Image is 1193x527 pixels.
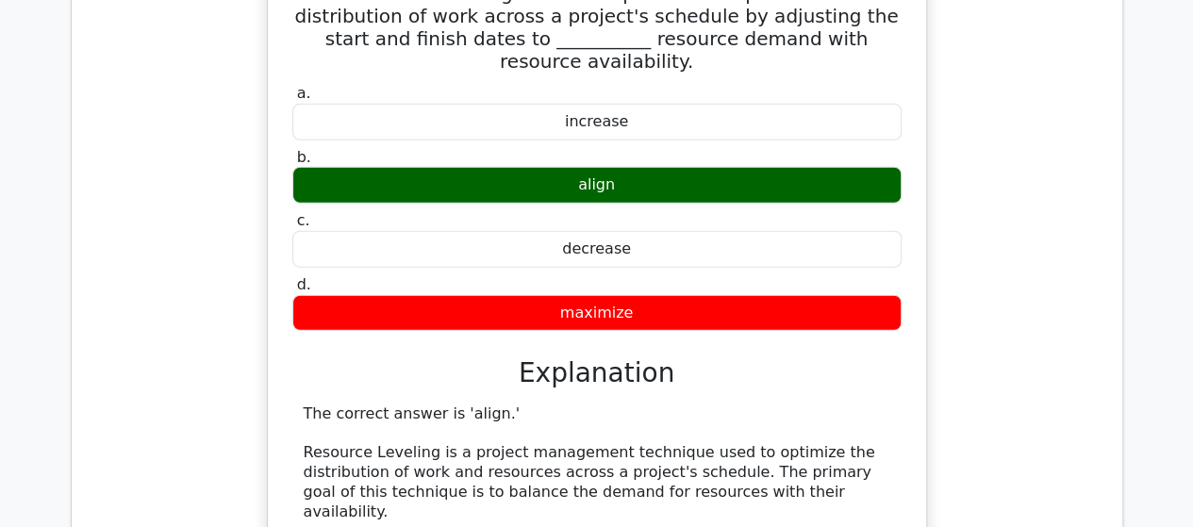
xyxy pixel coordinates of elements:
div: align [292,167,902,204]
span: a. [297,84,311,102]
div: increase [292,104,902,140]
h3: Explanation [304,357,890,389]
div: decrease [292,231,902,268]
span: b. [297,148,311,166]
span: c. [297,211,310,229]
div: maximize [292,295,902,332]
span: d. [297,275,311,293]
